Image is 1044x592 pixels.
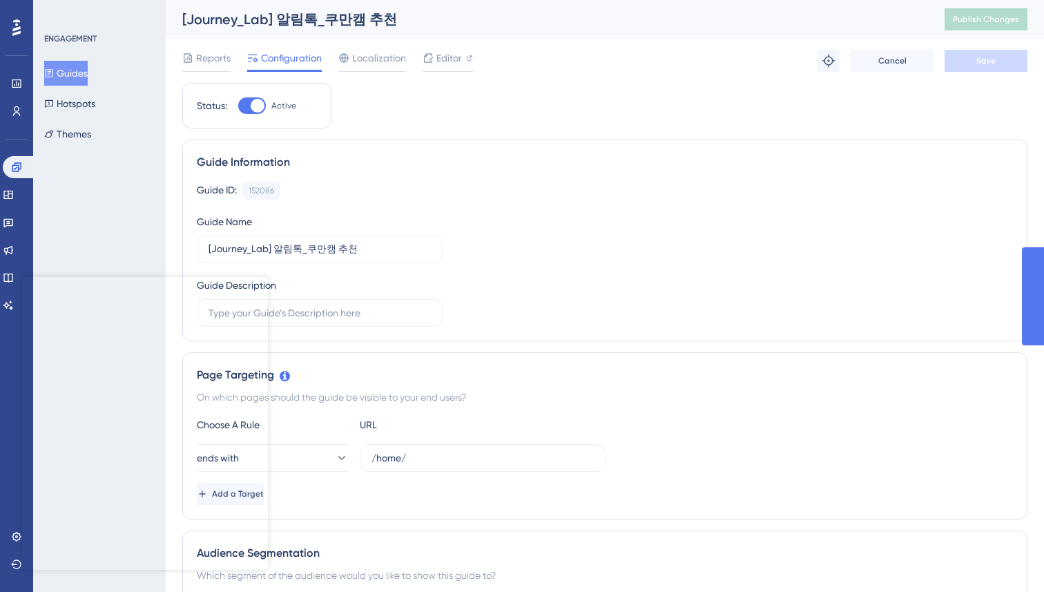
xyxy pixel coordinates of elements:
[197,182,237,200] div: Guide ID:
[197,367,1013,383] div: Page Targeting
[261,50,322,66] span: Configuration
[945,50,1027,72] button: Save
[197,545,1013,562] div: Audience Segmentation
[197,154,1013,171] div: Guide Information
[209,242,431,257] input: Type your Guide’s Name here
[878,55,907,66] span: Cancel
[436,50,462,66] span: Editor
[352,50,406,66] span: Localization
[44,122,91,146] button: Themes
[182,10,910,29] div: [Journey_Lab] 알림톡_쿠만캠 추천
[249,185,274,196] div: 152086
[945,8,1027,30] button: Publish Changes
[953,14,1019,25] span: Publish Changes
[44,61,88,86] button: Guides
[197,213,252,230] div: Guide Name
[986,537,1027,579] iframe: UserGuiding AI Assistant Launcher
[851,50,934,72] button: Cancel
[44,91,95,116] button: Hotspots
[197,567,1013,584] div: Which segment of the audience would you like to show this guide to?
[371,450,594,466] input: yourwebsite.com/path
[197,444,349,472] button: ends with
[271,100,296,111] span: Active
[196,50,231,66] span: Reports
[197,389,1013,405] div: On which pages should the guide be visible to your end users?
[360,417,512,433] div: URL
[197,97,227,114] div: Status:
[44,33,97,44] div: ENGAGEMENT
[976,55,996,66] span: Save
[197,417,349,433] div: Choose A Rule
[209,305,431,321] input: Type your Guide’s Description here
